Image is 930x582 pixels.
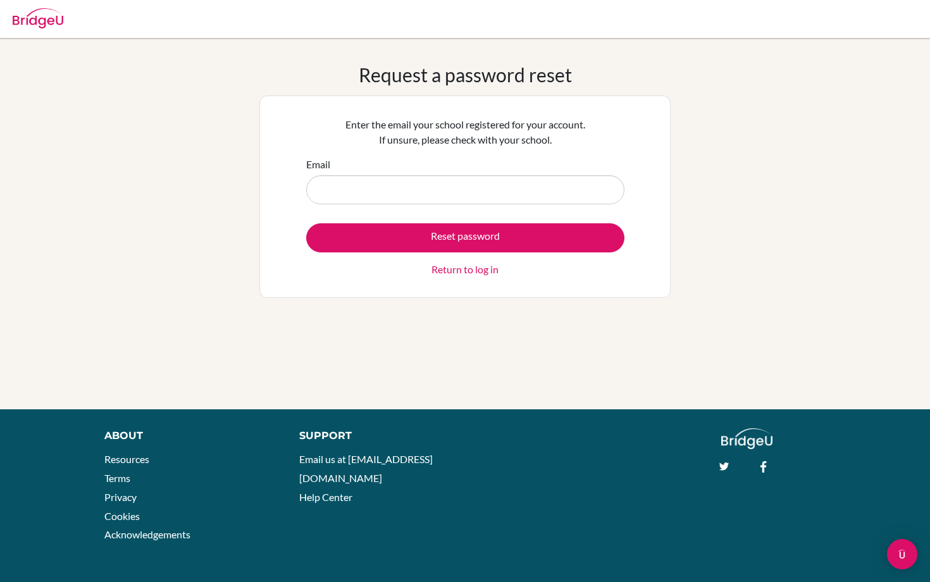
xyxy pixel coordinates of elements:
a: Email us at [EMAIL_ADDRESS][DOMAIN_NAME] [299,453,433,484]
img: logo_white@2x-f4f0deed5e89b7ecb1c2cc34c3e3d731f90f0f143d5ea2071677605dd97b5244.png [721,428,772,449]
div: Open Intercom Messenger [887,539,917,569]
a: Return to log in [431,262,499,277]
a: Resources [104,453,149,465]
label: Email [306,157,330,172]
a: Acknowledgements [104,528,190,540]
p: Enter the email your school registered for your account. If unsure, please check with your school. [306,117,624,147]
a: Terms [104,472,130,484]
div: About [104,428,271,443]
a: Privacy [104,491,137,503]
img: Bridge-U [13,8,63,28]
a: Help Center [299,491,352,503]
div: Support [299,428,452,443]
a: Cookies [104,510,140,522]
button: Reset password [306,223,624,252]
h1: Request a password reset [359,63,572,86]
